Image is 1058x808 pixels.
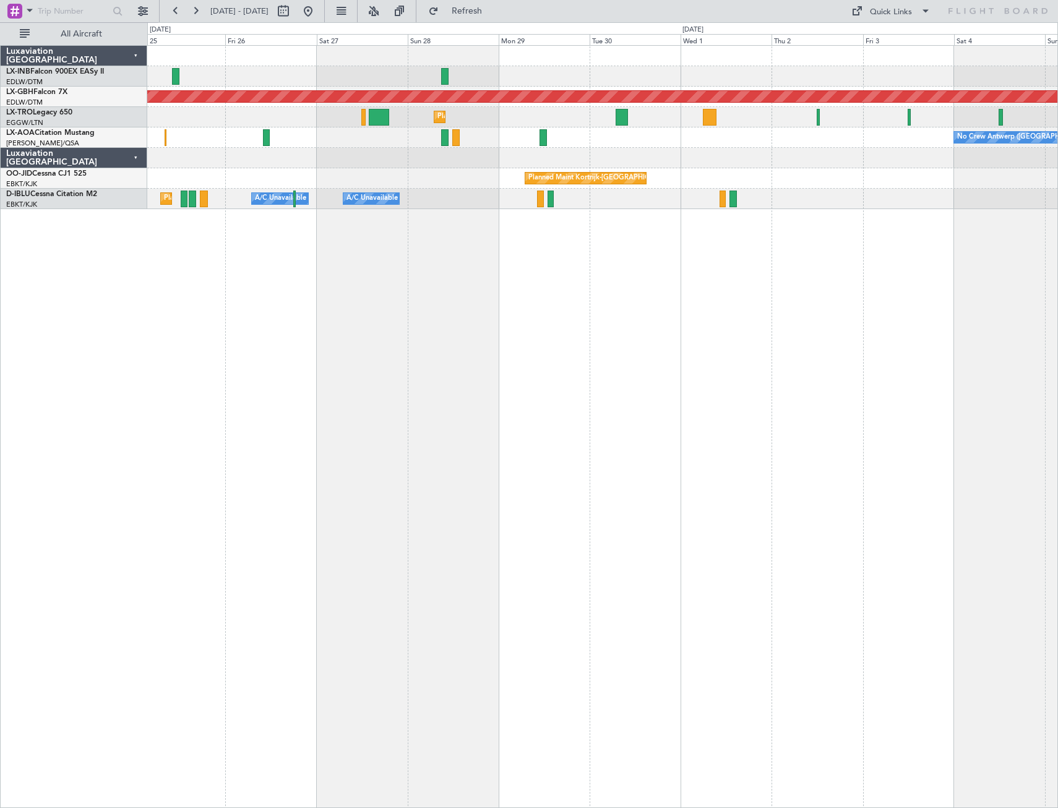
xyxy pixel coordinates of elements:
[6,139,79,148] a: [PERSON_NAME]/QSA
[6,109,72,116] a: LX-TROLegacy 650
[6,88,67,96] a: LX-GBHFalcon 7X
[134,34,225,45] div: Thu 25
[772,34,862,45] div: Thu 2
[6,77,43,87] a: EDLW/DTM
[437,108,632,126] div: Planned Maint [GEOGRAPHIC_DATA] ([GEOGRAPHIC_DATA])
[863,34,954,45] div: Fri 3
[682,25,703,35] div: [DATE]
[164,189,302,208] div: Planned Maint Nice ([GEOGRAPHIC_DATA])
[346,189,544,208] div: A/C Unavailable [GEOGRAPHIC_DATA]-[GEOGRAPHIC_DATA]
[6,170,87,178] a: OO-JIDCessna CJ1 525
[6,109,33,116] span: LX-TRO
[6,129,35,137] span: LX-AOA
[225,34,316,45] div: Fri 26
[870,6,912,19] div: Quick Links
[6,170,32,178] span: OO-JID
[6,88,33,96] span: LX-GBH
[845,1,937,21] button: Quick Links
[6,191,30,198] span: D-IBLU
[6,98,43,107] a: EDLW/DTM
[6,191,97,198] a: D-IBLUCessna Citation M2
[590,34,681,45] div: Tue 30
[423,1,497,21] button: Refresh
[210,6,269,17] span: [DATE] - [DATE]
[6,68,30,75] span: LX-INB
[150,25,171,35] div: [DATE]
[954,34,1045,45] div: Sat 4
[528,169,673,187] div: Planned Maint Kortrijk-[GEOGRAPHIC_DATA]
[6,118,43,127] a: EGGW/LTN
[14,24,134,44] button: All Aircraft
[32,30,131,38] span: All Aircraft
[681,34,772,45] div: Wed 1
[6,129,95,137] a: LX-AOACitation Mustang
[6,68,104,75] a: LX-INBFalcon 900EX EASy II
[38,2,109,20] input: Trip Number
[6,179,37,189] a: EBKT/KJK
[499,34,590,45] div: Mon 29
[255,189,485,208] div: A/C Unavailable [GEOGRAPHIC_DATA] ([GEOGRAPHIC_DATA] National)
[317,34,408,45] div: Sat 27
[408,34,499,45] div: Sun 28
[6,200,37,209] a: EBKT/KJK
[441,7,493,15] span: Refresh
